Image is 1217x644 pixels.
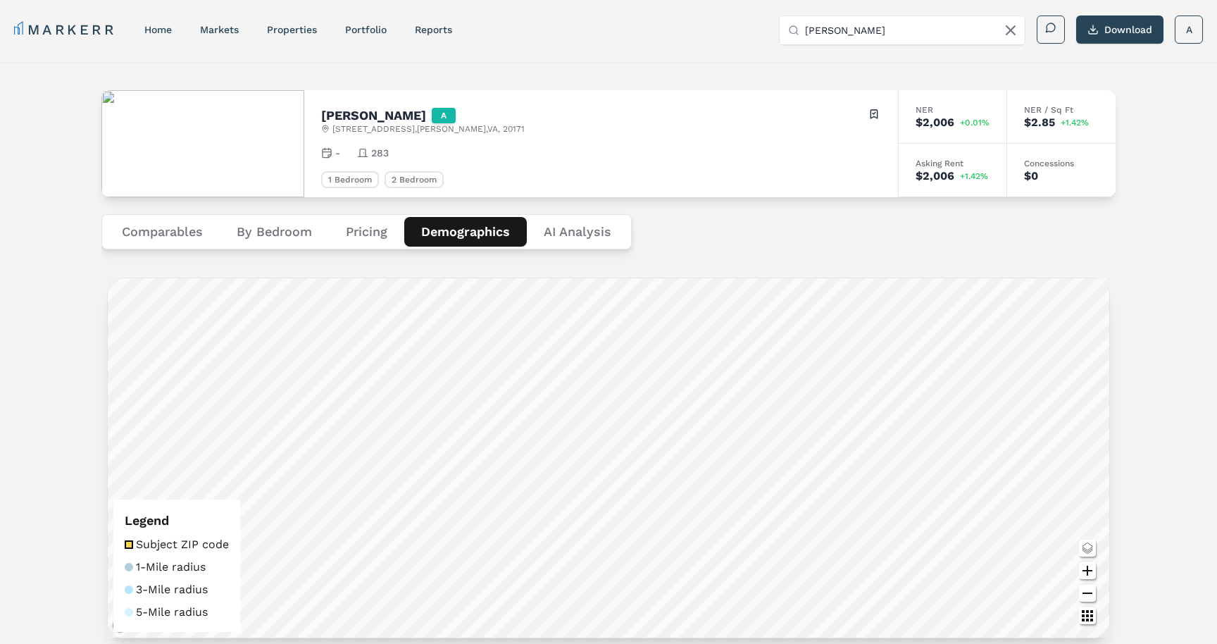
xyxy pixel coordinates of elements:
a: markets [200,24,239,35]
button: Comparables [105,217,220,247]
a: home [144,24,172,35]
div: NER / Sq Ft [1024,106,1099,114]
div: $2.85 [1024,117,1055,128]
a: Portfolio [345,24,387,35]
div: NER [916,106,990,114]
button: Zoom out map button [1079,585,1096,602]
button: Other options map button [1079,607,1096,624]
h3: Legend [125,511,229,531]
div: Asking Rent [916,159,990,168]
a: MARKERR [14,20,116,39]
div: $0 [1024,171,1038,182]
input: Search by MSA, ZIP, Property Name, or Address [805,16,1016,44]
div: Concessions [1024,159,1099,168]
a: reports [415,24,452,35]
button: A [1175,16,1203,44]
a: Mapbox logo [112,617,174,633]
div: $2,006 [916,117,954,128]
button: By Bedroom [220,217,329,247]
li: 1-Mile radius [125,559,229,576]
span: +1.42% [960,172,988,180]
div: 1 Bedroom [321,171,379,188]
div: 2 Bedroom [385,171,444,188]
button: Change style map button [1079,540,1096,557]
h2: [PERSON_NAME] [321,109,426,122]
button: Zoom in map button [1079,562,1096,579]
button: Download [1076,16,1163,44]
span: [STREET_ADDRESS] , [PERSON_NAME] , VA , 20171 [332,123,525,135]
button: Pricing [329,217,404,247]
button: Demographics [404,217,527,247]
li: Subject ZIP code [125,536,229,553]
div: A [432,108,456,123]
span: +1.42% [1061,118,1089,127]
span: +0.01% [960,118,990,127]
button: AI Analysis [527,217,628,247]
li: 5-Mile radius [125,604,229,621]
canvas: Map [108,278,1109,638]
div: $2,006 [916,171,954,182]
a: properties [267,24,317,35]
span: 283 [371,146,389,160]
span: - [335,146,340,160]
span: A [1186,23,1192,37]
li: 3-Mile radius [125,581,229,598]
